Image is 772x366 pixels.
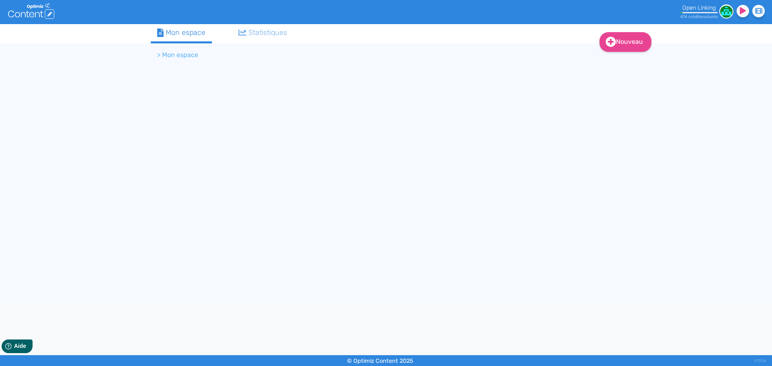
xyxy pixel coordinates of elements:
span: s [700,14,702,19]
a: Statistiques [232,24,294,41]
a: Mon espace [151,24,212,43]
span: s [716,14,718,19]
li: > Mon espace [157,50,198,60]
img: 4d5369240200d52e8cff922b1c770944 [719,4,733,18]
small: © Optimiz Content 2025 [347,358,413,364]
div: Open Linking [680,4,718,11]
nav: breadcrumb [151,45,553,65]
small: 474 crédit restant [680,14,718,19]
div: V1.13.6 [754,355,766,366]
div: Mon espace [157,27,205,38]
a: Nouveau [600,32,651,52]
div: Statistiques [238,27,287,38]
